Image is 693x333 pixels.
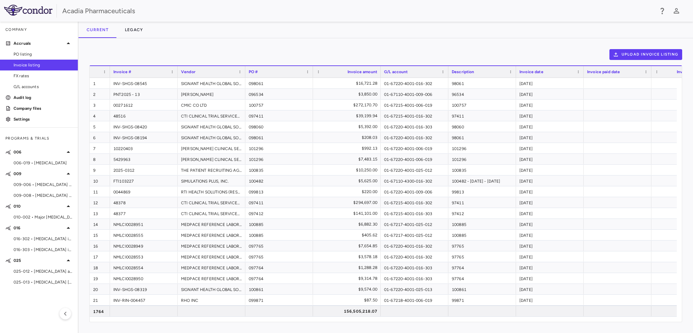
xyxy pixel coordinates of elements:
[448,241,516,251] div: 97765
[178,175,245,186] div: SIMULATIONS PLUS, INC.
[178,273,245,284] div: MEDPACE REFERENCE LABORATORIES, LLC (MEDPACE HOLDINGS, INC.)
[381,251,448,262] div: 01-67220-4001-016-302
[90,197,110,208] div: 12
[519,69,543,74] span: Invoice date
[14,247,72,253] span: 016-303 • [MEDICAL_DATA] in [MEDICAL_DATA]
[381,143,448,153] div: 01-67220-4001-006-019
[381,295,448,305] div: 01-67218-4001-006-019
[14,236,72,242] span: 016-302 • [MEDICAL_DATA] in [MEDICAL_DATA]
[381,110,448,121] div: 01-67215-4001-016-302
[384,69,408,74] span: G/L account
[178,165,245,175] div: THE PATIENT RECRUITING AGENCY LLC
[178,78,245,88] div: SIGNANT HEALTH GLOBAL SOLUTIONS LIMITED
[178,121,245,132] div: SIGNANT HEALTH GLOBAL SOLUTIONS LIMITED
[245,175,313,186] div: 100482
[448,100,516,110] div: 100757
[90,143,110,153] div: 7
[14,192,72,199] span: 009-008 • [MEDICAL_DATA] [MEDICAL_DATA]
[178,197,245,208] div: CTI CLINICAL TRIAL SERVICES, INC. (CTI HOLDINGS INC.)
[245,100,313,110] div: 100757
[110,284,178,294] div: INV-SHGS-08319
[110,132,178,143] div: INV-SHGS-08194
[178,186,245,197] div: RTI HEALTH SOLUTIONS (RESEARCH TRIANGLE INSTITUTE)
[516,110,584,121] div: [DATE]
[90,230,110,240] div: 15
[14,225,64,231] p: 016
[14,40,64,46] p: Accruals
[452,69,474,74] span: Description
[245,165,313,175] div: 100835
[448,295,516,305] div: 99871
[381,284,448,294] div: 01-67220-4001-025-013
[178,154,245,164] div: [PERSON_NAME] CLINICAL SERVICES, INC.
[245,78,313,88] div: 098061
[245,132,313,143] div: 098061
[381,132,448,143] div: 01-67220-4001-016-302
[90,251,110,262] div: 17
[178,251,245,262] div: MEDPACE REFERENCE LABORATORIES, LLC (MEDPACE HOLDINGS, INC.)
[516,186,584,197] div: [DATE]
[90,154,110,164] div: 8
[516,219,584,229] div: [DATE]
[516,100,584,110] div: [DATE]
[178,208,245,218] div: CTI CLINICAL TRIAL SERVICES, INC. (CTI HOLDINGS INC.)
[448,89,516,99] div: 96534
[245,273,313,284] div: 097764
[448,262,516,273] div: 97764
[245,241,313,251] div: 097765
[90,295,110,305] div: 21
[90,306,110,316] div: 1764
[90,89,110,99] div: 2
[90,110,110,121] div: 4
[319,89,377,100] div: $3,850.00
[14,84,72,90] span: G/L accounts
[516,89,584,99] div: [DATE]
[448,143,516,153] div: 101296
[381,89,448,99] div: 01-67110-4001-009-006
[381,175,448,186] div: 01-67110-4300-016-302
[245,295,313,305] div: 099871
[319,143,377,154] div: $992.13
[516,175,584,186] div: [DATE]
[516,262,584,273] div: [DATE]
[319,78,377,89] div: $16,721.28
[381,78,448,88] div: 01-67220-4001-016-302
[90,165,110,175] div: 9
[90,78,110,88] div: 1
[381,273,448,284] div: 01-67220-4001-016-303
[516,154,584,164] div: [DATE]
[516,208,584,218] div: [DATE]
[110,251,178,262] div: NMLCI0028553
[319,262,377,273] div: $1,288.28
[348,69,377,74] span: Invoice amount
[245,219,313,229] div: 100885
[90,262,110,273] div: 18
[319,251,377,262] div: $3,578.18
[448,132,516,143] div: 98061
[245,154,313,164] div: 101296
[319,121,377,132] div: $5,392.00
[90,241,110,251] div: 16
[178,100,245,110] div: CMIC CO LTD
[110,197,178,208] div: 48378
[90,208,110,218] div: 13
[319,197,377,208] div: $294,697.00
[62,6,654,16] div: Acadia Pharmaceuticals
[381,154,448,164] div: 01-67220-4001-006-019
[319,284,377,295] div: $9,574.00
[90,186,110,197] div: 11
[516,165,584,175] div: [DATE]
[319,186,377,197] div: $220.00
[79,22,117,38] button: Current
[113,69,131,74] span: Invoice #
[178,89,245,99] div: [PERSON_NAME]
[110,165,178,175] div: 2025-0312
[448,251,516,262] div: 97765
[178,284,245,294] div: SIGNANT HEALTH GLOBAL SOLUTIONS LIMITED
[90,121,110,132] div: 5
[178,132,245,143] div: SIGNANT HEALTH GLOBAL SOLUTIONS LIMITED
[14,268,72,274] span: 025-012 • [MEDICAL_DATA] and [MEDICAL_DATA] (LBDP)
[381,219,448,229] div: 01-67217-4001-025-012
[14,160,72,166] span: 006-019 • [MEDICAL_DATA]
[319,132,377,143] div: $208.03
